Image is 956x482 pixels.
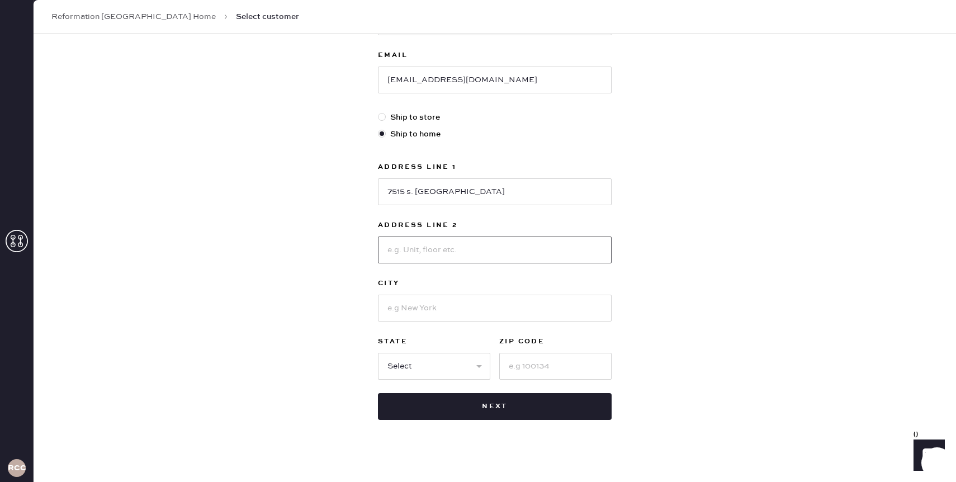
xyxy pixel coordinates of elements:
label: Ship to home [378,128,612,140]
label: Email [378,49,612,62]
label: ZIP Code [499,335,612,348]
input: e.g. john@doe.com [378,67,612,93]
label: Address Line 1 [378,160,612,174]
a: Reformation [GEOGRAPHIC_DATA] Home [51,11,216,22]
h3: RCCA [8,464,26,472]
input: e.g 100134 [499,353,612,380]
input: e.g New York [378,295,612,322]
input: e.g. Unit, floor etc. [378,237,612,263]
button: Next [378,393,612,420]
label: State [378,335,490,348]
label: Address Line 2 [378,219,612,232]
label: City [378,277,612,290]
iframe: Front Chat [903,432,951,480]
span: Select customer [236,11,299,22]
input: e.g. Street address, P.O. box etc. [378,178,612,205]
label: Ship to store [378,111,612,124]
